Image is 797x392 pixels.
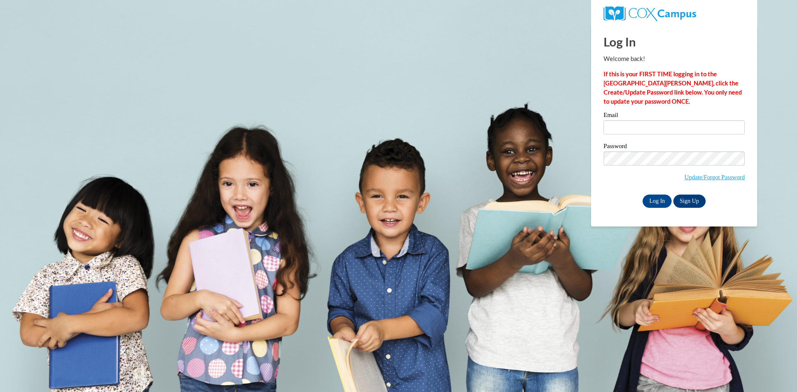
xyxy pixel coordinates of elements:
[604,71,742,105] strong: If this is your FIRST TIME logging in to the [GEOGRAPHIC_DATA][PERSON_NAME], click the Create/Upd...
[604,112,745,120] label: Email
[673,195,706,208] a: Sign Up
[604,33,745,50] h1: Log In
[604,143,745,151] label: Password
[604,54,745,63] p: Welcome back!
[643,195,672,208] input: Log In
[604,10,696,17] a: COX Campus
[604,6,696,21] img: COX Campus
[685,174,745,180] a: Update/Forgot Password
